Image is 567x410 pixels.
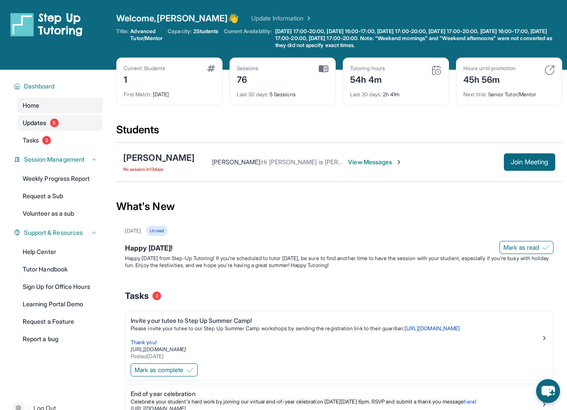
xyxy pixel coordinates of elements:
[23,101,39,110] span: Home
[17,296,103,312] a: Learning Portal Demo
[125,243,553,255] div: Happy [DATE]!
[152,291,161,300] span: 3
[193,28,219,35] span: 2 Students
[17,331,103,347] a: Report a bug
[131,346,186,352] a: [URL][DOMAIN_NAME]
[499,241,553,254] button: Mark as read
[124,91,152,98] span: First Match :
[130,28,162,42] span: Advanced Tutor/Mentor
[116,123,562,142] div: Students
[17,244,103,260] a: Help Center
[125,311,553,362] a: Invite your tutee to Step Up Summer Camp!Please invite your tutee to our Step Up Summer Camp work...
[24,228,83,237] span: Support & Resources
[131,398,541,405] p: !
[319,65,328,73] img: card
[463,65,516,72] div: Hours until promotion
[350,86,442,98] div: 2h 41m
[350,91,381,98] span: Last 30 days :
[261,158,421,166] span: Hi [PERSON_NAME] is [PERSON_NAME] available at 7pm?
[146,226,167,236] div: Unread
[17,261,103,277] a: Tutor Handbook
[17,115,103,131] a: Updates5
[125,255,553,269] p: Happy [DATE] from Step-Up Tutoring! If you're scheduled to tutor [DATE], be sure to find another ...
[207,65,215,72] img: card
[275,28,560,49] span: [DATE] 17:00-20:00, [DATE] 16:00-17:00, [DATE] 17:00-20:00, [DATE] 17:00-20:00, [DATE] 16:00-17:0...
[20,82,98,91] button: Dashboard
[124,72,165,86] div: 1
[116,187,562,226] div: What's New
[116,12,239,24] span: Welcome, [PERSON_NAME] 👋
[304,14,312,23] img: Chevron Right
[350,65,385,72] div: Tutoring hours
[464,398,475,405] a: here
[187,366,194,373] img: Mark as complete
[131,353,541,360] div: Posted [DATE]
[131,316,541,325] div: Invite your tutee to Step Up Summer Camp!
[17,132,103,148] a: Tasks3
[17,206,103,221] a: Volunteer as a sub
[23,119,47,127] span: Updates
[17,314,103,329] a: Request a Feature
[20,155,98,164] button: Session Management
[123,152,195,164] div: [PERSON_NAME]
[212,158,261,166] span: [PERSON_NAME] :
[131,390,541,398] div: End of year celebration
[17,171,103,186] a: Weekly Progress Report
[131,339,157,346] span: Thank you!
[273,28,562,49] a: [DATE] 17:00-20:00, [DATE] 16:00-17:00, [DATE] 17:00-20:00, [DATE] 17:00-20:00, [DATE] 16:00-17:0...
[511,159,548,165] span: Join Meeting
[17,98,103,113] a: Home
[237,65,259,72] div: Sessions
[504,153,555,171] button: Join Meeting
[131,325,541,332] p: Please invite your tutee to our Step Up Summer Camp workshops by sending the registration link to...
[395,159,402,166] img: Chevron-Right
[125,227,141,234] div: [DATE]
[463,86,555,98] div: Senior Tutor/Mentor
[23,136,39,145] span: Tasks
[24,155,84,164] span: Session Management
[124,86,215,98] div: [DATE]
[237,86,328,98] div: 5 Sessions
[124,65,165,72] div: Current Students
[50,119,59,127] span: 5
[135,366,183,374] span: Mark as complete
[42,136,51,145] span: 3
[350,72,385,86] div: 54h 4m
[405,325,460,332] a: [URL][DOMAIN_NAME]
[131,363,198,376] button: Mark as complete
[503,243,539,252] span: Mark as read
[536,379,560,403] button: chat-button
[431,65,442,75] img: card
[168,28,192,35] span: Capacity:
[544,65,555,75] img: card
[17,279,103,295] a: Sign Up for Office Hours
[251,14,312,23] a: Update Information
[17,188,103,204] a: Request a Sub
[24,82,55,91] span: Dashboard
[348,158,402,166] span: View Messages
[543,244,550,251] img: Mark as read
[237,91,268,98] span: Last 30 days :
[131,398,464,405] span: Celebrate your student's hard work by joining our virtual end-of-year celebration [DATE][DATE] 6p...
[463,91,487,98] span: Next title :
[224,28,272,49] span: Current Availability:
[20,228,98,237] button: Support & Resources
[463,72,516,86] div: 45h 56m
[237,72,259,86] div: 76
[116,28,128,42] span: Title:
[10,12,83,37] img: logo
[123,166,195,173] span: No session in 13 days
[125,290,149,302] span: Tasks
